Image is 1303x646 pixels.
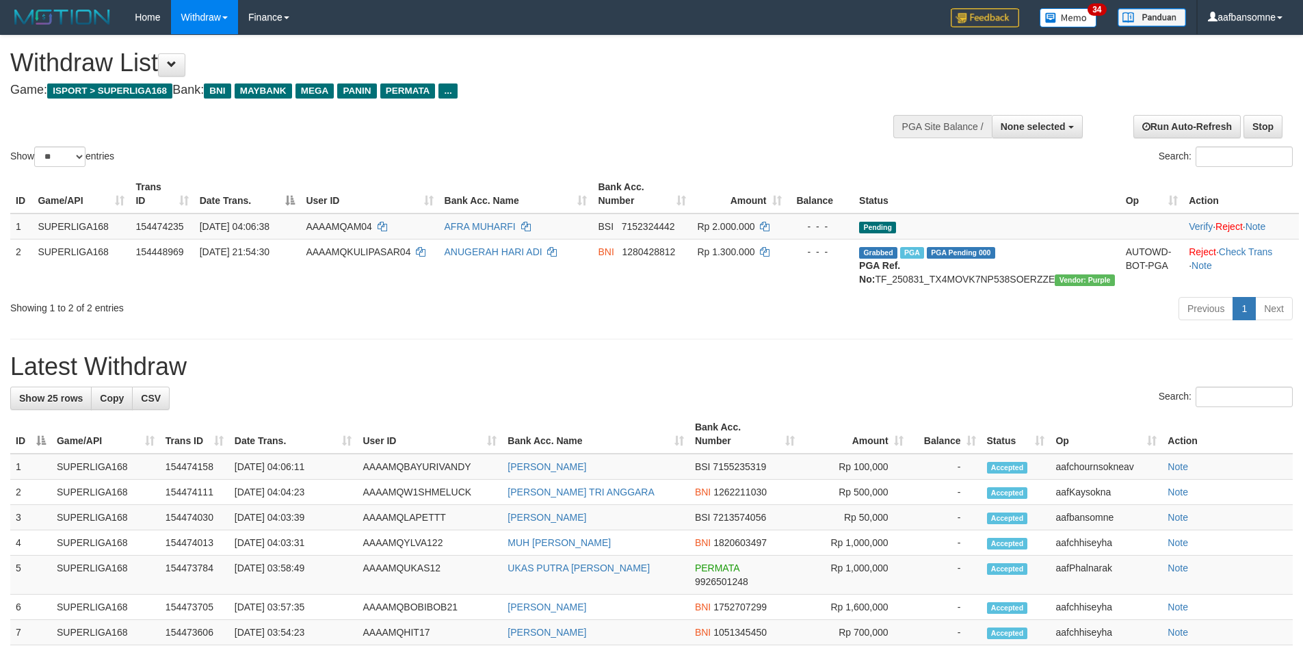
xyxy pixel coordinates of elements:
[10,620,51,645] td: 7
[1179,297,1233,320] a: Previous
[100,393,124,404] span: Copy
[1189,246,1216,257] a: Reject
[598,221,614,232] span: BSI
[900,247,924,259] span: Marked by aafchhiseyha
[893,115,992,138] div: PGA Site Balance /
[713,627,767,638] span: Copy 1051345450 to clipboard
[132,387,170,410] a: CSV
[357,595,502,620] td: AAAAMQBOBIBOB21
[160,595,229,620] td: 154473705
[800,415,909,454] th: Amount: activate to sort column ascending
[295,83,334,99] span: MEGA
[1183,175,1299,214] th: Action
[987,563,1028,575] span: Accepted
[10,146,114,167] label: Show entries
[1243,115,1282,138] a: Stop
[200,221,269,232] span: [DATE] 04:06:38
[1088,3,1106,16] span: 34
[1120,175,1184,214] th: Op: activate to sort column ascending
[1159,387,1293,407] label: Search:
[987,628,1028,639] span: Accepted
[987,602,1028,614] span: Accepted
[1050,505,1162,530] td: aafbansomne
[987,513,1028,524] span: Accepted
[1219,246,1273,257] a: Check Trans
[793,245,849,259] div: - - -
[160,454,229,480] td: 154474158
[1189,221,1213,232] a: Verify
[909,556,982,595] td: -
[800,480,909,505] td: Rp 500,000
[160,620,229,645] td: 154473606
[951,8,1019,27] img: Feedback.jpg
[508,512,586,523] a: [PERSON_NAME]
[1050,454,1162,480] td: aafchournsokneav
[229,454,358,480] td: [DATE] 04:06:11
[306,221,371,232] span: AAAAMQAM04
[32,175,130,214] th: Game/API: activate to sort column ascending
[51,415,160,454] th: Game/API: activate to sort column ascending
[357,454,502,480] td: AAAAMQBAYURIVANDY
[800,595,909,620] td: Rp 1,600,000
[10,296,533,315] div: Showing 1 to 2 of 2 entries
[10,83,855,97] h4: Game: Bank:
[800,620,909,645] td: Rp 700,000
[445,246,542,257] a: ANUGERAH HARI ADI
[622,246,675,257] span: Copy 1280428812 to clipboard
[10,595,51,620] td: 6
[800,454,909,480] td: Rp 100,000
[357,620,502,645] td: AAAAMQHIT17
[439,175,593,214] th: Bank Acc. Name: activate to sort column ascending
[135,246,183,257] span: 154448969
[859,222,896,233] span: Pending
[10,239,32,292] td: 2
[909,415,982,454] th: Balance: activate to sort column ascending
[1192,260,1212,271] a: Note
[1055,274,1114,286] span: Vendor URL: https://trx4.1velocity.biz
[194,175,301,214] th: Date Trans.: activate to sort column descending
[10,175,32,214] th: ID
[1050,480,1162,505] td: aafKaysokna
[859,260,900,285] b: PGA Ref. No:
[800,556,909,595] td: Rp 1,000,000
[713,461,766,472] span: Copy 7155235319 to clipboard
[160,480,229,505] td: 154474111
[1050,620,1162,645] td: aafchhiseyha
[10,415,51,454] th: ID: activate to sort column descending
[695,602,711,612] span: BNI
[47,83,172,99] span: ISPORT > SUPERLIGA168
[1168,487,1188,498] a: Note
[1168,461,1188,472] a: Note
[1118,8,1186,27] img: panduan.png
[1246,221,1266,232] a: Note
[357,415,502,454] th: User ID: activate to sort column ascending
[622,221,675,232] span: Copy 7152324442 to clipboard
[445,221,516,232] a: AFRA MUHARFI
[229,595,358,620] td: [DATE] 03:57:35
[697,221,754,232] span: Rp 2.000.000
[992,115,1083,138] button: None selected
[160,530,229,556] td: 154474013
[229,415,358,454] th: Date Trans.: activate to sort column ascending
[713,512,766,523] span: Copy 7213574056 to clipboard
[854,239,1120,292] td: TF_250831_TX4MOVK7NP538SOERZZE
[91,387,133,410] a: Copy
[438,83,457,99] span: ...
[135,221,183,232] span: 154474235
[10,505,51,530] td: 3
[51,530,160,556] td: SUPERLIGA168
[1050,530,1162,556] td: aafchhiseyha
[713,602,767,612] span: Copy 1752707299 to clipboard
[695,627,711,638] span: BNI
[909,530,982,556] td: -
[909,505,982,530] td: -
[1255,297,1293,320] a: Next
[1040,8,1097,27] img: Button%20Memo.svg
[19,393,83,404] span: Show 25 rows
[337,83,376,99] span: PANIN
[357,530,502,556] td: AAAAMQYLVA122
[306,246,410,257] span: AAAAMQKULIPASAR04
[508,461,586,472] a: [PERSON_NAME]
[32,214,130,240] td: SUPERLIGA168
[130,175,194,214] th: Trans ID: activate to sort column ascending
